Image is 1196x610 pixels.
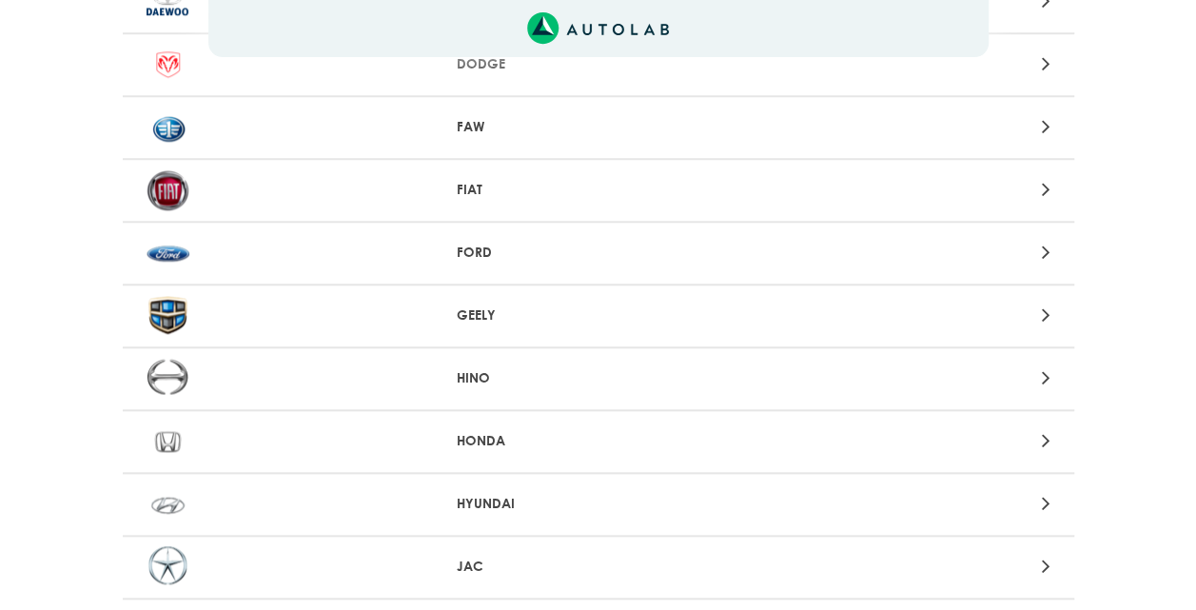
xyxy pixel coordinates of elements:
[457,305,739,325] p: GEELY
[147,295,189,337] img: GEELY
[147,44,189,86] img: DODGE
[147,546,189,588] img: JAC
[147,483,189,525] img: HYUNDAI
[457,557,739,577] p: JAC
[457,431,739,451] p: HONDA
[457,243,739,263] p: FORD
[457,54,739,74] p: DODGE
[147,421,189,462] img: HONDA
[147,358,189,400] img: HINO
[457,368,739,388] p: HINO
[457,494,739,514] p: HYUNDAI
[147,232,189,274] img: FORD
[147,107,189,148] img: FAW
[527,18,669,36] a: Link al sitio de autolab
[457,117,739,137] p: FAW
[457,180,739,200] p: FIAT
[147,169,189,211] img: FIAT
